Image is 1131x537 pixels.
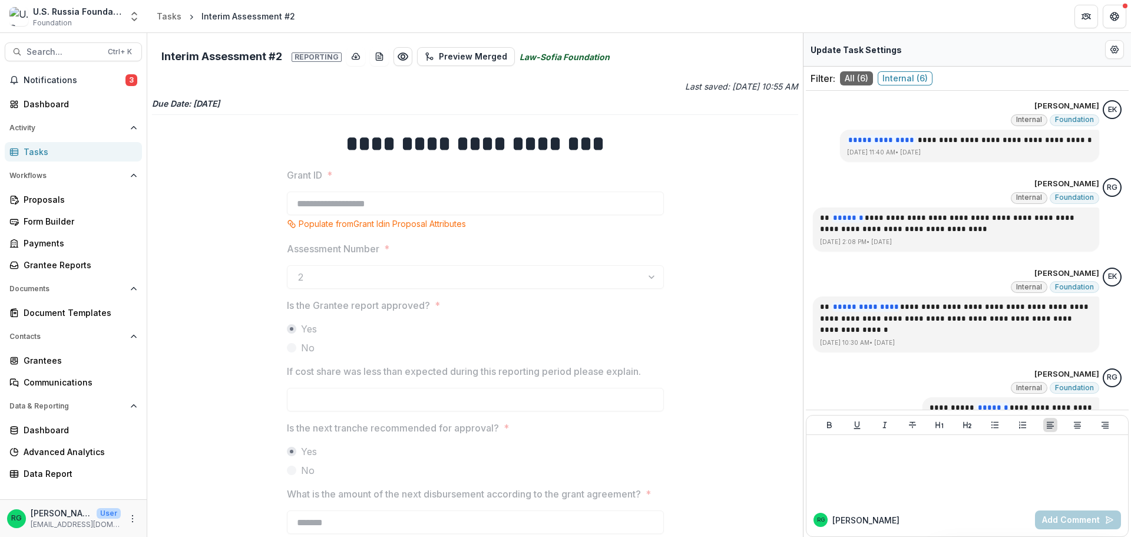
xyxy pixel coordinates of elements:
[1108,273,1117,281] div: Emma K
[822,418,836,432] button: Bold
[287,421,499,435] p: Is the next tranche recommended for approval?
[287,364,641,378] p: If cost share was less than expected during this reporting period please explain.
[820,338,1092,347] p: [DATE] 10:30 AM • [DATE]
[960,418,974,432] button: Heading 2
[9,172,125,180] span: Workflows
[1016,384,1042,392] span: Internal
[1016,283,1042,291] span: Internal
[125,512,140,526] button: More
[287,298,430,312] p: Is the Grantee report approved?
[201,10,295,22] div: Interim Assessment #2
[9,402,125,410] span: Data & Reporting
[24,98,133,110] div: Dashboard
[5,420,142,440] a: Dashboard
[5,303,142,322] a: Document Templates
[5,42,142,61] button: Search...
[988,418,1002,432] button: Bullet List
[301,463,315,477] span: No
[301,341,315,355] span: No
[24,146,133,158] div: Tasks
[847,148,1092,157] p: [DATE] 11:40 AM • [DATE]
[5,94,142,114] a: Dashboard
[1016,116,1042,124] span: Internal
[393,47,412,66] button: Preview e28357ba-dd03-4cdb-bdba-c7c19f6b3dc6.pdf
[5,118,142,137] button: Open Activity
[5,351,142,370] a: Grantees
[1108,106,1117,114] div: Emma K
[1055,193,1094,202] span: Foundation
[811,71,835,85] p: Filter:
[31,507,92,519] p: [PERSON_NAME]
[126,5,143,28] button: Open entity switcher
[287,168,322,182] p: Grant ID
[1070,418,1084,432] button: Align Center
[1034,178,1099,190] p: [PERSON_NAME]
[1107,374,1117,381] div: Ruslan Garipov
[1034,368,1099,380] p: [PERSON_NAME]
[5,397,142,416] button: Open Data & Reporting
[1055,116,1094,124] span: Foundation
[1043,418,1057,432] button: Align Left
[840,71,873,85] span: All ( 6 )
[1016,418,1030,432] button: Ordered List
[161,50,342,63] h2: Interim Assessment #2
[1074,5,1098,28] button: Partners
[905,418,920,432] button: Strike
[5,464,142,483] a: Data Report
[878,418,892,432] button: Italicize
[27,47,101,57] span: Search...
[5,190,142,209] a: Proposals
[9,332,125,341] span: Contacts
[31,519,121,530] p: [EMAIL_ADDRESS][DOMAIN_NAME]
[5,279,142,298] button: Open Documents
[850,418,864,432] button: Underline
[1035,510,1121,529] button: Add Comment
[5,166,142,185] button: Open Workflows
[24,259,133,271] div: Grantee Reports
[299,218,466,230] p: Populate from Grant Id in Proposal Attributes
[24,237,133,249] div: Payments
[1105,40,1124,59] button: Edit Form Settings
[24,376,133,388] div: Communications
[417,47,515,66] button: Preview Merged
[5,442,142,462] a: Advanced Analytics
[1055,283,1094,291] span: Foundation
[1034,268,1099,279] p: [PERSON_NAME]
[33,5,121,18] div: U.S. Russia Foundation
[1034,100,1099,112] p: [PERSON_NAME]
[932,418,947,432] button: Heading 1
[478,80,799,93] p: Last saved: [DATE] 10:55 AM
[820,238,1092,246] p: [DATE] 2:08 PM • [DATE]
[5,327,142,346] button: Open Contacts
[832,514,899,526] p: [PERSON_NAME]
[24,75,125,85] span: Notifications
[152,97,798,110] p: Due Date: [DATE]
[97,508,121,519] p: User
[152,8,300,25] nav: breadcrumb
[33,18,72,28] span: Foundation
[5,71,142,90] button: Notifications3
[9,7,28,26] img: U.S. Russia Foundation
[301,444,317,459] span: Yes
[346,47,365,66] button: download-button
[24,354,133,367] div: Grantees
[105,45,134,58] div: Ctrl + K
[152,8,186,25] a: Tasks
[9,124,125,132] span: Activity
[1103,5,1126,28] button: Get Help
[817,517,825,523] div: Ruslan Garipov
[287,487,641,501] p: What is the amount of the next disbursement according to the grant agreement?
[370,47,389,66] button: download-word-button
[287,242,379,256] p: Assessment Number
[5,212,142,231] a: Form Builder
[5,255,142,275] a: Grantee Reports
[24,424,133,436] div: Dashboard
[5,142,142,162] a: Tasks
[1016,193,1042,202] span: Internal
[1055,384,1094,392] span: Foundation
[24,467,133,480] div: Data Report
[5,373,142,392] a: Communications
[24,307,133,319] div: Document Templates
[157,10,181,22] div: Tasks
[125,74,137,86] span: 3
